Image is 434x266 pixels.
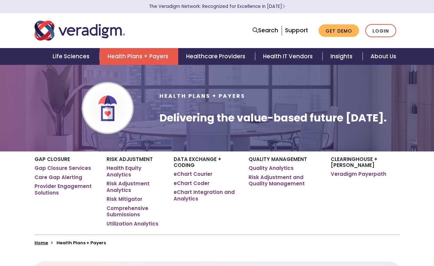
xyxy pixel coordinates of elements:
[107,165,164,178] a: Health Equity Analytics
[35,174,82,181] a: Care Gap Alerting
[319,24,359,37] a: Get Demo
[249,165,294,172] a: Quality Analytics
[253,26,278,35] a: Search
[107,196,142,202] a: Risk Mitigator
[159,92,245,100] span: Health Plans + Payers
[35,240,48,246] a: Home
[107,205,164,218] a: Comprehensive Submissions
[285,26,308,34] a: Support
[331,171,386,177] a: Veradigm Payerpath
[35,20,125,41] img: Veradigm logo
[363,48,404,65] a: About Us
[35,165,91,172] a: Gap Closure Services
[174,171,212,177] a: eChart Courier
[255,48,323,65] a: Health IT Vendors
[159,112,387,124] h1: Delivering the value-based future [DATE].
[100,48,178,65] a: Health Plans + Payers
[174,180,209,187] a: eChart Coder
[178,48,255,65] a: Healthcare Providers
[249,174,321,187] a: Risk Adjustment and Quality Management
[35,183,97,196] a: Provider Engagement Solutions
[45,48,99,65] a: Life Sciences
[282,3,285,10] span: Learn More
[107,180,164,193] a: Risk Adjustment Analytics
[365,24,396,38] a: Login
[174,189,239,202] a: eChart Integration and Analytics
[323,48,362,65] a: Insights
[149,3,285,10] a: The Veradigm Network: Recognized for Excellence in [DATE]Learn More
[107,221,158,227] a: Utilization Analytics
